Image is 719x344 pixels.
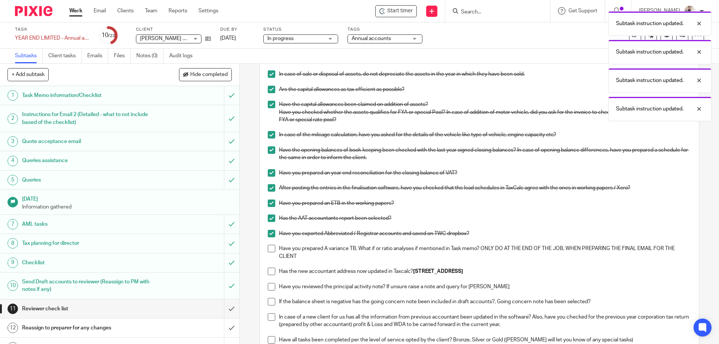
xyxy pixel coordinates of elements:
[7,323,18,333] div: 12
[108,34,115,38] small: /23
[22,219,152,230] h1: AML tasks
[145,7,157,15] a: Team
[279,268,691,275] p: Has the new accountant address now updated in Taxcalc?
[279,184,691,192] p: After posting the entries in the finalisation software, have you checked that the lead schedules ...
[279,298,691,305] p: If the balance sheet is negative has the going concern note been included in draft accounts?, Goi...
[220,36,236,41] span: [DATE]
[22,238,152,249] h1: Tax planning for director
[7,113,18,124] div: 2
[279,101,691,108] p: Have the capital allowances been claimed on addition of assets?
[169,49,198,63] a: Audit logs
[616,77,683,84] p: Subtask instruction updated.
[7,258,18,268] div: 9
[22,194,232,203] h1: [DATE]
[179,68,232,81] button: Hide completed
[279,109,691,124] p: Have you checked whether the assets qualifies for FYA or special Pool? In case of addition of mot...
[22,322,152,334] h1: Reassign to preparer for any changes
[48,49,82,63] a: Client tasks
[136,27,211,33] label: Client
[22,90,152,101] h1: Task Memo information/Checklist
[684,5,696,17] img: Pixie%2002.jpg
[263,27,338,33] label: Status
[169,7,187,15] a: Reports
[279,131,691,138] p: In case of the mileage calculation, have you asked for the details of the vehicle like type of ve...
[7,304,18,314] div: 11
[15,49,43,63] a: Subtasks
[279,230,691,237] p: Have you exported Abbreviated / Registrar accounts and saved on TWC dropbox?
[22,276,152,295] h1: Send Draft accounts to reviewer (Reassign to PM with notes if any)
[7,238,18,249] div: 8
[22,203,232,211] p: Information gathered
[279,86,691,93] p: Are the capital allowances as tax efficient as possible?
[279,313,691,329] p: In case of a new client for us has all the information from previous accountant been updated in t...
[22,303,152,314] h1: Reviewer check list
[15,6,52,16] img: Pixie
[279,200,691,207] p: Have you prepared an ETB in the working papers?
[348,27,422,33] label: Tags
[7,156,18,166] div: 4
[22,174,152,186] h1: Queries
[101,31,115,40] div: 10
[279,245,691,260] p: Have you prepared A variance TB, What if or ratio analyses if mentioned in Task memo? ONLY DO AT ...
[136,49,164,63] a: Notes (0)
[7,68,49,81] button: + Add subtask
[267,36,294,41] span: In progress
[22,109,152,128] h1: Instructions for Email 2 (Detailed - what to not include based of the checklist)
[616,20,683,27] p: Subtask instruction updated.
[616,48,683,56] p: Subtask instruction updated.
[352,36,391,41] span: Annual accounts
[375,5,417,17] div: Bazil Enterprise Ltd - YEAR END LIMITED - Annual accounts and CT600 return (limited companies)
[22,257,152,268] h1: Checklist
[279,70,691,78] p: In case of sale or disposal of assets, do not depreciate the assets in the year in which they hav...
[7,219,18,229] div: 7
[114,49,131,63] a: Files
[117,7,134,15] a: Clients
[190,72,228,78] span: Hide completed
[22,136,152,147] h1: Quote acceptance email
[279,146,691,162] p: Have the opening balances of book-keeping been checked with the last year signed closing balances...
[220,27,254,33] label: Due by
[69,7,82,15] a: Work
[7,280,18,291] div: 10
[7,90,18,101] div: 1
[22,155,152,166] h1: Queries assistance
[279,169,691,177] p: Have you prepared an year end reconciliation for the closing balance of VAT?
[279,214,691,222] p: Has the AAT accountants report been selected?
[279,336,691,344] p: Have all tasks been completed per the level of service opted by the client? Bronze, Silver or Gol...
[279,283,691,290] p: Have you reviewed the principal activity note? If unsure raise a note and query for [PERSON_NAME]
[7,136,18,147] div: 3
[94,7,106,15] a: Email
[15,27,90,33] label: Task
[413,269,463,274] strong: [STREET_ADDRESS]
[616,105,683,113] p: Subtask instruction updated.
[7,175,18,185] div: 5
[15,34,90,42] div: YEAR END LIMITED - Annual accounts and CT600 return (limited companies)
[198,7,218,15] a: Settings
[87,49,108,63] a: Emails
[140,36,216,41] span: [PERSON_NAME] Enterprise Ltd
